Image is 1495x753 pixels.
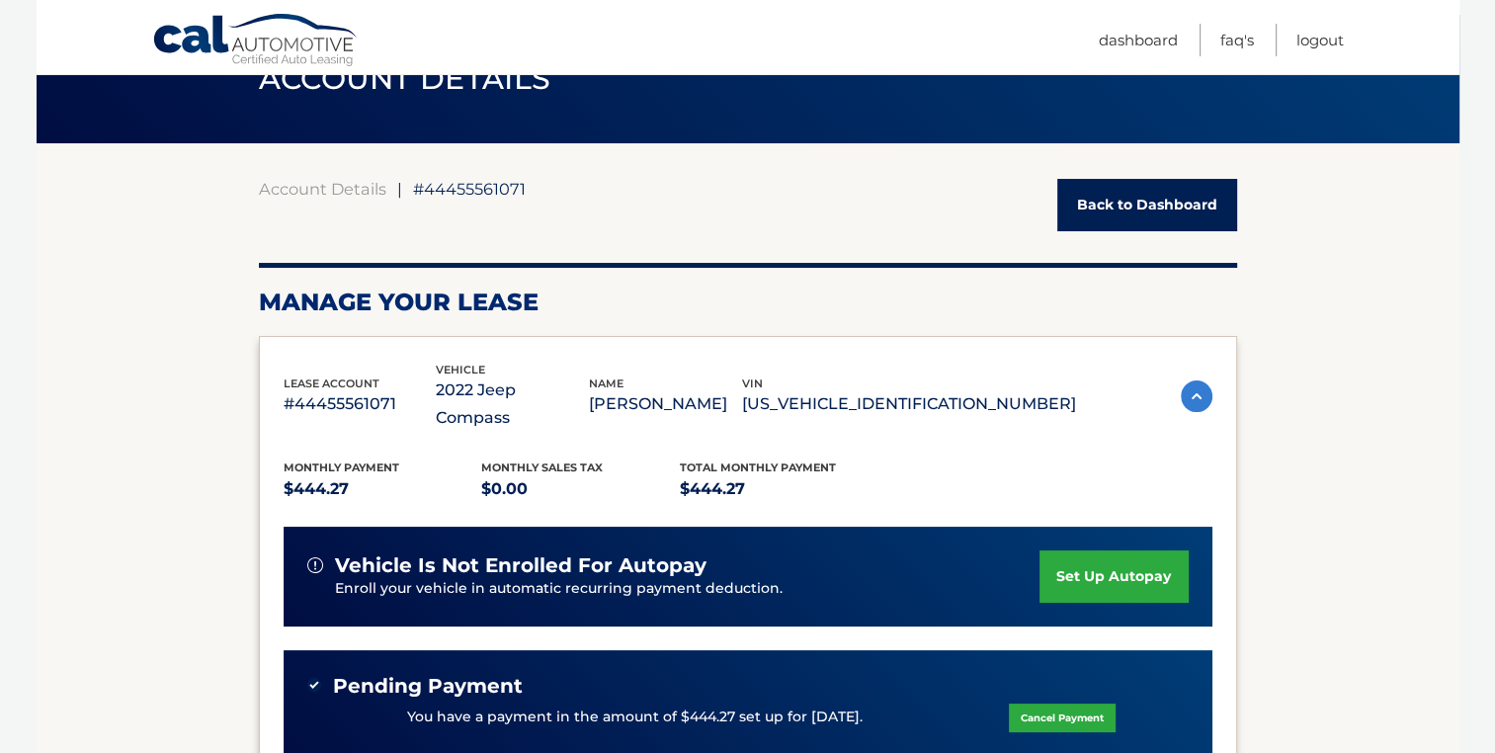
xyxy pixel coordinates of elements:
p: $444.27 [680,475,878,503]
span: | [397,179,402,199]
a: Dashboard [1099,24,1178,56]
span: vehicle is not enrolled for autopay [335,553,706,578]
span: Monthly Payment [284,460,399,474]
a: FAQ's [1220,24,1254,56]
span: lease account [284,376,379,390]
span: ACCOUNT DETAILS [259,60,551,97]
img: check-green.svg [307,678,321,692]
img: accordion-active.svg [1181,380,1212,412]
span: Pending Payment [333,674,523,699]
span: vehicle [436,363,485,376]
p: $0.00 [481,475,680,503]
a: Cancel Payment [1009,704,1116,732]
a: set up autopay [1039,550,1188,603]
span: vin [742,376,763,390]
span: #44455561071 [413,179,526,199]
p: #44455561071 [284,390,437,418]
a: Back to Dashboard [1057,179,1237,231]
p: [US_VEHICLE_IDENTIFICATION_NUMBER] [742,390,1076,418]
p: Enroll your vehicle in automatic recurring payment deduction. [335,578,1040,600]
p: $444.27 [284,475,482,503]
span: name [589,376,623,390]
a: Cal Automotive [152,13,360,70]
h2: Manage Your Lease [259,288,1237,317]
p: 2022 Jeep Compass [436,376,589,432]
p: You have a payment in the amount of $444.27 set up for [DATE]. [407,707,863,728]
p: [PERSON_NAME] [589,390,742,418]
a: Logout [1296,24,1344,56]
img: alert-white.svg [307,557,323,573]
span: Monthly sales Tax [481,460,603,474]
a: Account Details [259,179,386,199]
span: Total Monthly Payment [680,460,836,474]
